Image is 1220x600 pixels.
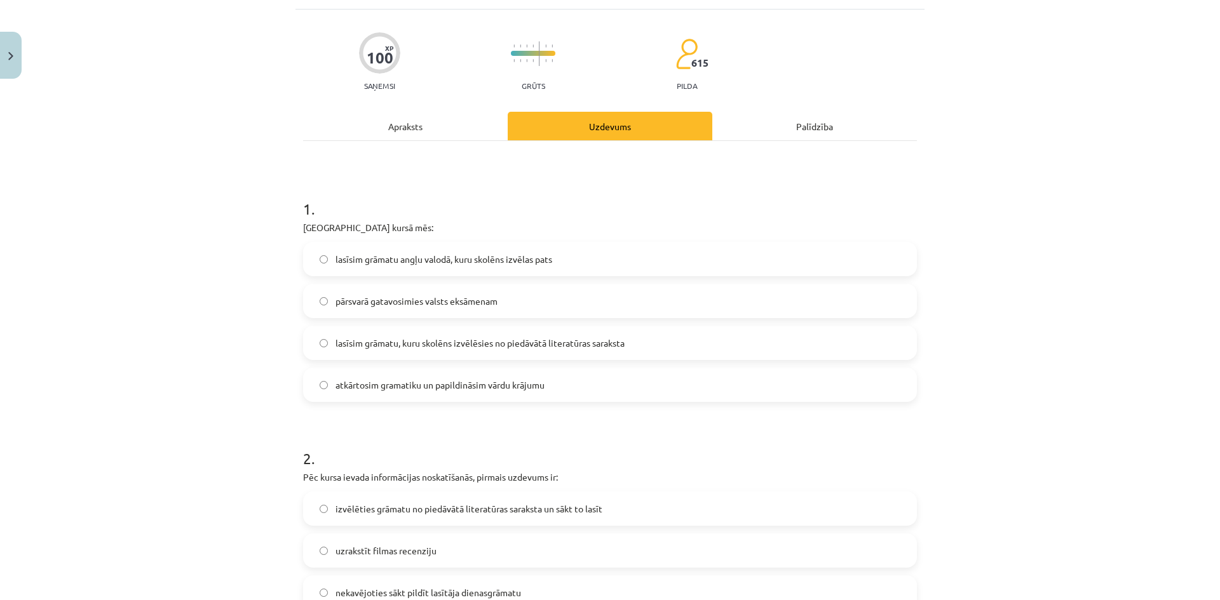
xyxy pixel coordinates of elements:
[320,589,328,597] input: nekavējoties sākt pildīt lasītāja dienasgrāmatu
[526,44,527,48] img: icon-short-line-57e1e144782c952c97e751825c79c345078a6d821885a25fce030b3d8c18986b.svg
[335,295,498,308] span: pārsvarā gatavosimies valsts eksāmenam
[520,44,521,48] img: icon-short-line-57e1e144782c952c97e751825c79c345078a6d821885a25fce030b3d8c18986b.svg
[552,59,553,62] img: icon-short-line-57e1e144782c952c97e751825c79c345078a6d821885a25fce030b3d8c18986b.svg
[691,57,708,69] span: 615
[532,59,534,62] img: icon-short-line-57e1e144782c952c97e751825c79c345078a6d821885a25fce030b3d8c18986b.svg
[303,470,917,484] p: Pēc kursa ievada informācijas noskatīšanās, pirmais uzdevums ir:
[513,44,515,48] img: icon-short-line-57e1e144782c952c97e751825c79c345078a6d821885a25fce030b3d8c18986b.svg
[335,337,625,350] span: lasīsim grāmatu, kuru skolēns izvēlēsies no piedāvātā literatūras saraksta
[320,255,328,263] input: lasīsim grāmatu angļu valodā, kuru skolēns izvēlas pats
[359,81,400,90] p: Saņemsi
[320,381,328,389] input: atkārtosim gramatiku un papildināsim vārdu krājumu
[303,427,917,467] h1: 2 .
[367,49,393,67] div: 100
[675,38,698,70] img: students-c634bb4e5e11cddfef0936a35e636f08e4e9abd3cc4e673bd6f9a4125e45ecb1.svg
[303,112,508,140] div: Apraksts
[545,44,546,48] img: icon-short-line-57e1e144782c952c97e751825c79c345078a6d821885a25fce030b3d8c18986b.svg
[545,59,546,62] img: icon-short-line-57e1e144782c952c97e751825c79c345078a6d821885a25fce030b3d8c18986b.svg
[677,81,697,90] p: pilda
[320,547,328,555] input: uzrakstīt filmas recenziju
[520,59,521,62] img: icon-short-line-57e1e144782c952c97e751825c79c345078a6d821885a25fce030b3d8c18986b.svg
[508,112,712,140] div: Uzdevums
[335,502,602,516] span: izvēlēties grāmatu no piedāvātā literatūras saraksta un sākt to lasīt
[8,52,13,60] img: icon-close-lesson-0947bae3869378f0d4975bcd49f059093ad1ed9edebbc8119c70593378902aed.svg
[385,44,393,51] span: XP
[335,253,552,266] span: lasīsim grāmatu angļu valodā, kuru skolēns izvēlas pats
[513,59,515,62] img: icon-short-line-57e1e144782c952c97e751825c79c345078a6d821885a25fce030b3d8c18986b.svg
[335,378,545,392] span: atkārtosim gramatiku un papildināsim vārdu krājumu
[522,81,545,90] p: Grūts
[320,505,328,513] input: izvēlēties grāmatu no piedāvātā literatūras saraksta un sākt to lasīt
[532,44,534,48] img: icon-short-line-57e1e144782c952c97e751825c79c345078a6d821885a25fce030b3d8c18986b.svg
[320,339,328,347] input: lasīsim grāmatu, kuru skolēns izvēlēsies no piedāvātā literatūras saraksta
[712,112,917,140] div: Palīdzība
[335,544,437,557] span: uzrakstīt filmas recenziju
[303,221,917,234] p: [GEOGRAPHIC_DATA] kursā mēs:
[526,59,527,62] img: icon-short-line-57e1e144782c952c97e751825c79c345078a6d821885a25fce030b3d8c18986b.svg
[552,44,553,48] img: icon-short-line-57e1e144782c952c97e751825c79c345078a6d821885a25fce030b3d8c18986b.svg
[320,297,328,305] input: pārsvarā gatavosimies valsts eksāmenam
[335,586,521,599] span: nekavējoties sākt pildīt lasītāja dienasgrāmatu
[539,41,540,66] img: icon-long-line-d9ea69661e0d244f92f715978eff75569469978d946b2353a9bb055b3ed8787d.svg
[303,178,917,217] h1: 1 .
